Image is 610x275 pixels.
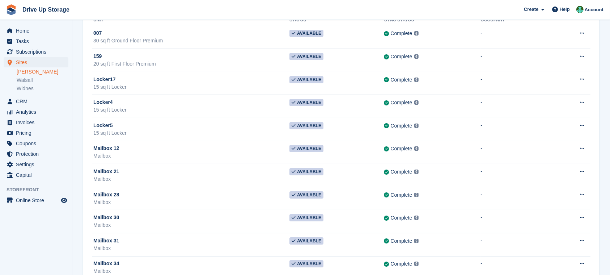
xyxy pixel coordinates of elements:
span: Coupons [16,138,59,149]
div: 30 sq ft Ground Floor Premium [93,37,289,45]
th: Unit [92,14,289,26]
span: Available [289,145,323,152]
a: menu [4,107,68,117]
td: - [481,49,548,72]
span: 159 [93,53,102,60]
div: 15 sq ft Locker [93,129,289,137]
div: Mailbox [93,175,289,183]
img: Camille [576,6,584,13]
span: Create [524,6,538,13]
span: Mailbox 30 [93,214,119,221]
td: - [481,118,548,141]
a: Preview store [60,196,68,205]
div: Mailbox [93,152,289,160]
span: Available [289,76,323,83]
span: Mailbox 12 [93,145,119,152]
span: 007 [93,29,102,37]
a: menu [4,159,68,170]
a: menu [4,138,68,149]
td: - [481,210,548,233]
div: Mailbox [93,199,289,206]
span: Mailbox 21 [93,168,119,175]
span: Home [16,26,59,36]
span: Available [289,122,323,129]
div: Complete [391,191,412,199]
div: Complete [391,168,412,176]
span: Available [289,30,323,37]
span: Invoices [16,117,59,128]
img: icon-info-grey-7440780725fd019a000dd9b08b2336e03edf1995a4989e88bcd33f0948082b44.svg [414,146,419,151]
img: stora-icon-8386f47178a22dfd0bd8f6a31ec36ba5ce8667c1dd55bd0f319d3a0aa187defe.svg [6,4,17,15]
img: icon-info-grey-7440780725fd019a000dd9b08b2336e03edf1995a4989e88bcd33f0948082b44.svg [414,170,419,174]
span: Protection [16,149,59,159]
a: menu [4,128,68,138]
td: - [481,95,548,118]
span: CRM [16,96,59,107]
span: Locker17 [93,76,115,83]
div: 15 sq ft Locker [93,83,289,91]
a: menu [4,149,68,159]
div: Mailbox [93,221,289,229]
a: [PERSON_NAME] [17,68,68,75]
span: Analytics [16,107,59,117]
a: menu [4,170,68,180]
a: Widnes [17,85,68,92]
img: icon-info-grey-7440780725fd019a000dd9b08b2336e03edf1995a4989e88bcd33f0948082b44.svg [414,239,419,243]
th: Sync Status [384,14,481,26]
img: icon-info-grey-7440780725fd019a000dd9b08b2336e03edf1995a4989e88bcd33f0948082b44.svg [414,31,419,36]
a: menu [4,195,68,205]
span: Capital [16,170,59,180]
a: Walsall [17,77,68,84]
a: menu [4,36,68,46]
span: Pricing [16,128,59,138]
span: Available [289,53,323,60]
td: - [481,26,548,49]
span: Mailbox 28 [93,191,119,199]
a: menu [4,117,68,128]
img: icon-info-grey-7440780725fd019a000dd9b08b2336e03edf1995a4989e88bcd33f0948082b44.svg [414,100,419,105]
div: Complete [391,99,412,107]
td: - [481,187,548,210]
span: Available [289,168,323,175]
div: 20 sq ft First Floor Premium [93,60,289,68]
img: icon-info-grey-7440780725fd019a000dd9b08b2336e03edf1995a4989e88bcd33f0948082b44.svg [414,54,419,59]
th: Occupant [481,14,548,26]
div: 15 sq ft Locker [93,106,289,114]
span: Available [289,237,323,245]
div: Complete [391,260,412,268]
div: Complete [391,237,412,245]
span: Tasks [16,36,59,46]
span: Available [289,260,323,267]
div: Complete [391,76,412,84]
div: Complete [391,122,412,130]
span: Online Store [16,195,59,205]
a: Drive Up Storage [20,4,72,16]
div: Complete [391,145,412,153]
div: Mailbox [93,267,289,275]
img: icon-info-grey-7440780725fd019a000dd9b08b2336e03edf1995a4989e88bcd33f0948082b44.svg [414,216,419,220]
img: icon-info-grey-7440780725fd019a000dd9b08b2336e03edf1995a4989e88bcd33f0948082b44.svg [414,78,419,82]
div: Complete [391,30,412,37]
img: icon-info-grey-7440780725fd019a000dd9b08b2336e03edf1995a4989e88bcd33f0948082b44.svg [414,262,419,266]
td: - [481,141,548,164]
td: - [481,72,548,95]
span: Mailbox 31 [93,237,119,245]
span: Account [585,6,603,13]
td: - [481,233,548,257]
div: Mailbox [93,245,289,252]
span: Mailbox 34 [93,260,119,267]
img: icon-info-grey-7440780725fd019a000dd9b08b2336e03edf1995a4989e88bcd33f0948082b44.svg [414,193,419,197]
th: Status [289,14,384,26]
a: menu [4,57,68,67]
a: menu [4,47,68,57]
span: Locker5 [93,122,113,129]
a: menu [4,26,68,36]
td: - [481,164,548,187]
span: Locker4 [93,99,113,106]
span: Available [289,99,323,106]
div: Complete [391,53,412,61]
span: Settings [16,159,59,170]
span: Available [289,214,323,221]
span: Help [560,6,570,13]
span: Storefront [7,186,72,193]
